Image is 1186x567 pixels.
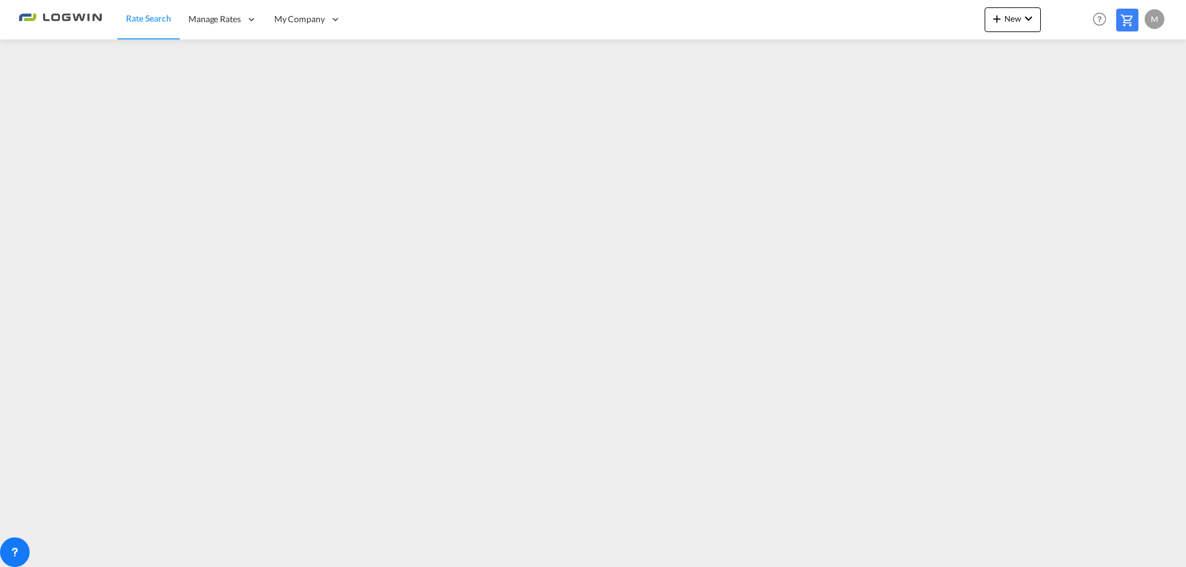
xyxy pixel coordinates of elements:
[19,6,102,33] img: 2761ae10d95411efa20a1f5e0282d2d7.png
[985,7,1041,32] button: icon-plus 400-fgNewicon-chevron-down
[274,13,325,25] span: My Company
[990,11,1004,26] md-icon: icon-plus 400-fg
[1089,9,1116,31] div: Help
[1145,9,1164,29] div: M
[126,13,171,23] span: Rate Search
[1089,9,1110,30] span: Help
[188,13,241,25] span: Manage Rates
[1021,11,1036,26] md-icon: icon-chevron-down
[990,14,1036,23] span: New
